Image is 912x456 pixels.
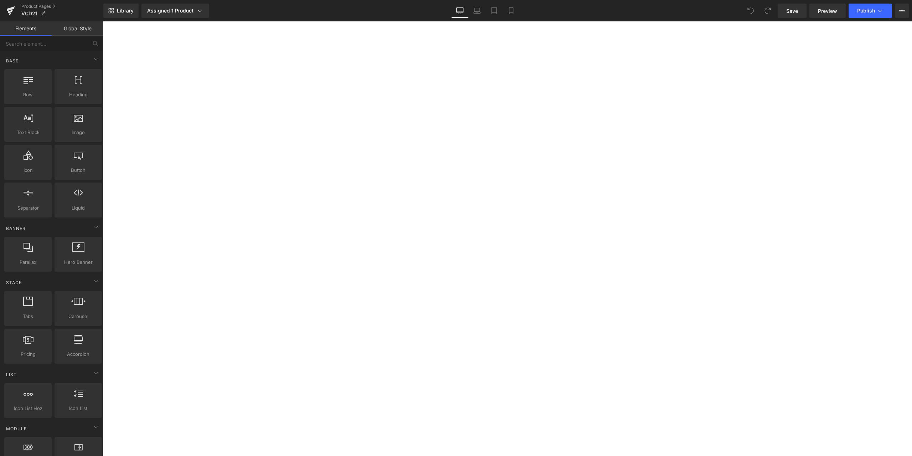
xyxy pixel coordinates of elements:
[5,371,17,378] span: List
[57,204,100,212] span: Liquid
[5,225,26,232] span: Banner
[486,4,503,18] a: Tablet
[57,129,100,136] span: Image
[761,4,775,18] button: Redo
[57,350,100,358] span: Accordion
[818,7,837,15] span: Preview
[6,91,50,98] span: Row
[895,4,909,18] button: More
[57,91,100,98] span: Heading
[57,258,100,266] span: Hero Banner
[786,7,798,15] span: Save
[6,405,50,412] span: Icon List Hoz
[503,4,520,18] a: Mobile
[21,4,103,9] a: Product Pages
[6,313,50,320] span: Tabs
[743,4,758,18] button: Undo
[5,425,27,432] span: Module
[6,129,50,136] span: Text Block
[6,166,50,174] span: Icon
[57,405,100,412] span: Icon List
[57,313,100,320] span: Carousel
[809,4,846,18] a: Preview
[5,57,19,64] span: Base
[57,166,100,174] span: Button
[147,7,203,14] div: Assigned 1 Product
[117,7,134,14] span: Library
[5,279,23,286] span: Stack
[52,21,103,36] a: Global Style
[857,8,875,14] span: Publish
[451,4,468,18] a: Desktop
[103,4,139,18] a: New Library
[6,258,50,266] span: Parallax
[849,4,892,18] button: Publish
[6,204,50,212] span: Separator
[6,350,50,358] span: Pricing
[21,11,37,16] span: VCD21
[468,4,486,18] a: Laptop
